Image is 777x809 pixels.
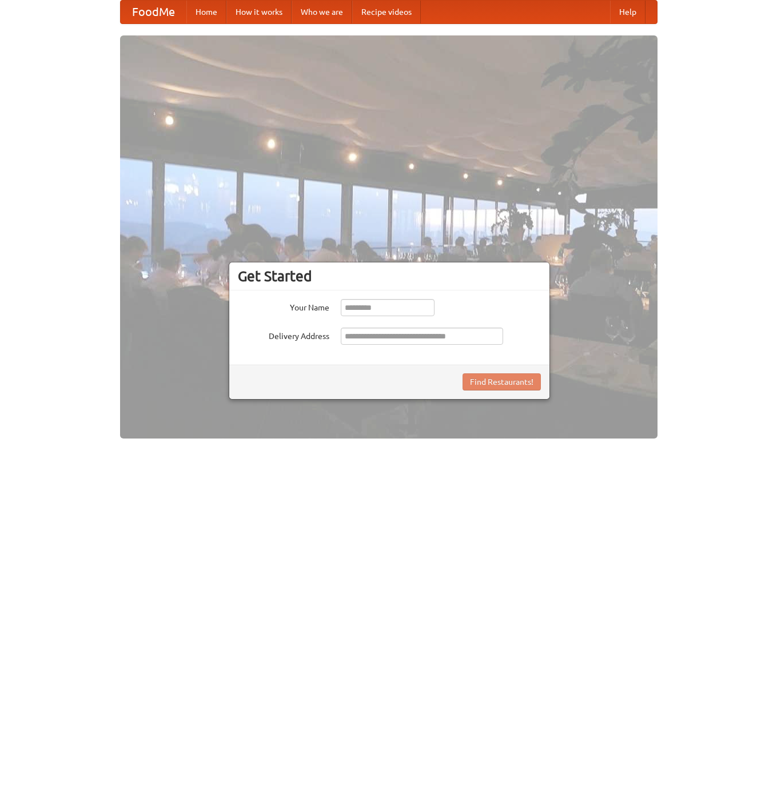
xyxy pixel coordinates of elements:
[238,299,329,313] label: Your Name
[238,328,329,342] label: Delivery Address
[292,1,352,23] a: Who we are
[186,1,226,23] a: Home
[121,1,186,23] a: FoodMe
[238,268,541,285] h3: Get Started
[352,1,421,23] a: Recipe videos
[226,1,292,23] a: How it works
[610,1,645,23] a: Help
[463,373,541,390] button: Find Restaurants!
